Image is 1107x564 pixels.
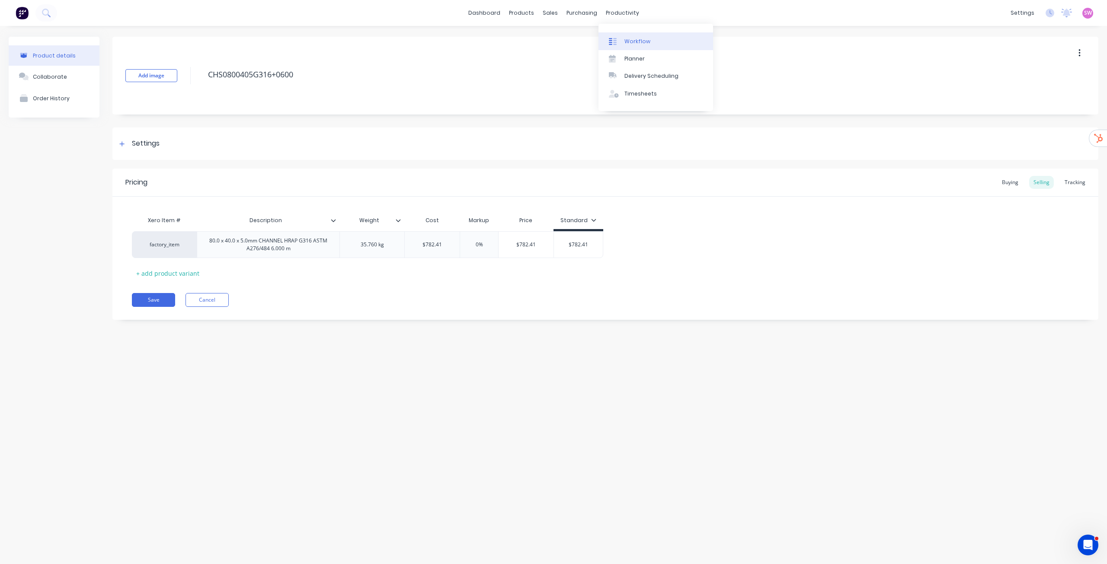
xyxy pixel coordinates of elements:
[998,176,1023,189] div: Buying
[132,231,603,258] div: factory_item80.0 x 40.0 x 5.0mm CHANNEL HRAP G316 ASTM A276/484 6.000 m35.760 kg$782.410%$782.41$...
[560,217,596,224] div: Standard
[499,234,553,255] div: $782.41
[598,67,713,85] a: Delivery Scheduling
[598,32,713,50] a: Workflow
[186,293,229,307] button: Cancel
[1078,535,1098,555] iframe: Intercom live chat
[204,64,972,85] textarea: CHS0800405G316+0600
[339,210,399,231] div: Weight
[1006,6,1039,19] div: settings
[339,212,404,229] div: Weight
[9,45,99,66] button: Product details
[598,85,713,102] a: Timesheets
[132,293,175,307] button: Save
[624,38,650,45] div: Workflow
[405,234,460,255] div: $782.41
[598,50,713,67] a: Planner
[464,6,505,19] a: dashboard
[624,55,645,63] div: Planner
[351,239,394,250] div: 35.760 kg
[1084,9,1092,17] span: SW
[601,6,643,19] div: productivity
[33,95,70,102] div: Order History
[132,267,204,280] div: + add product variant
[624,90,657,98] div: Timesheets
[141,241,188,249] div: factory_item
[9,87,99,109] button: Order History
[624,72,678,80] div: Delivery Scheduling
[1029,176,1054,189] div: Selling
[125,177,147,188] div: Pricing
[460,212,498,229] div: Markup
[505,6,538,19] div: products
[1060,176,1090,189] div: Tracking
[9,66,99,87] button: Collaborate
[458,234,501,255] div: 0%
[132,212,197,229] div: Xero Item #
[33,73,67,80] div: Collaborate
[197,212,339,229] div: Description
[201,235,336,254] div: 80.0 x 40.0 x 5.0mm CHANNEL HRAP G316 ASTM A276/484 6.000 m
[554,234,603,255] div: $782.41
[562,6,601,19] div: purchasing
[538,6,562,19] div: sales
[132,138,160,149] div: Settings
[125,69,177,82] button: Add image
[498,212,553,229] div: Price
[33,52,76,59] div: Product details
[404,212,460,229] div: Cost
[16,6,29,19] img: Factory
[197,210,334,231] div: Description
